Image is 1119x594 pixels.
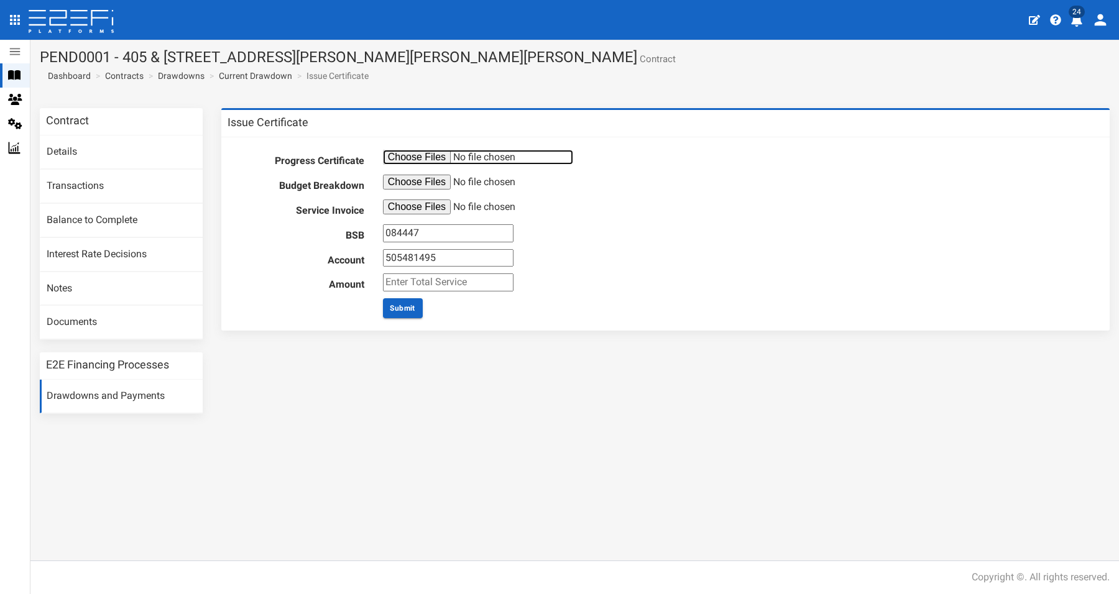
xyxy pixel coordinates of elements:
label: Progress Certificate [228,150,374,168]
a: Current Drawdown [219,70,292,82]
a: Transactions [40,170,203,203]
input: Enter BSB [383,224,513,242]
a: Drawdowns [158,70,205,82]
a: Contracts [105,70,144,82]
small: Contract [637,55,676,64]
li: Issue Certificate [294,70,369,82]
a: Documents [40,306,203,339]
h1: PEND0001 - 405 & [STREET_ADDRESS][PERSON_NAME][PERSON_NAME][PERSON_NAME] [40,49,1110,65]
a: Interest Rate Decisions [40,238,203,272]
button: Submit [383,298,423,318]
label: Budget Breakdown [228,175,374,193]
div: Copyright ©. All rights reserved. [972,570,1110,585]
input: Enter Account Number [383,249,513,267]
a: Notes [40,272,203,306]
h3: Contract [46,115,89,126]
a: Dashboard [43,70,91,82]
label: BSB [228,224,374,243]
a: Details [40,135,203,169]
a: Balance to Complete [40,204,203,237]
input: Enter Total Service [383,273,513,291]
label: Account [228,249,374,268]
h3: E2E Financing Processes [46,359,169,370]
label: Amount [228,273,374,292]
a: Drawdowns and Payments [40,380,203,413]
h3: Issue Certificate [228,117,308,128]
label: Service Invoice [228,199,374,218]
span: Dashboard [43,71,91,81]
